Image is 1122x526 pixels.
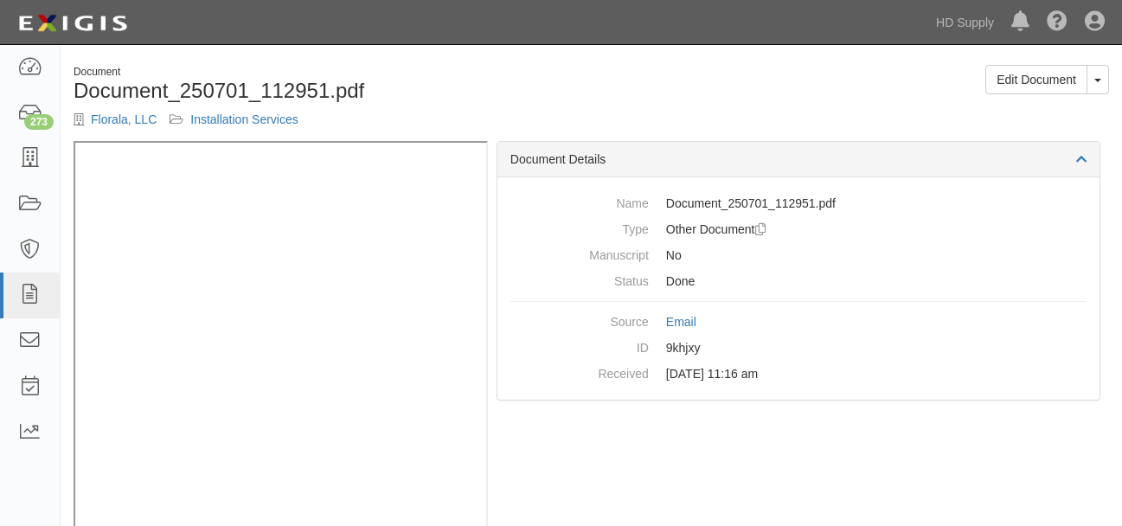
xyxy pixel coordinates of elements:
[927,5,1003,40] a: HD Supply
[510,216,1087,242] dd: Other Document
[510,361,649,382] dt: Received
[1047,12,1068,33] i: Help Center - Complianz
[510,309,649,330] dt: Source
[666,315,696,329] a: Email
[510,335,1087,361] dd: 9khjxy
[91,112,157,126] a: Florala, LLC
[510,361,1087,387] dd: [DATE] 11:16 am
[985,65,1087,94] a: Edit Document
[510,268,649,290] dt: Status
[510,242,649,264] dt: Manuscript
[510,216,649,238] dt: Type
[24,114,54,130] div: 273
[74,65,579,80] div: Document
[74,80,579,102] h1: Document_250701_112951.pdf
[13,8,132,39] img: logo-5460c22ac91f19d4615b14bd174203de0afe785f0fc80cf4dbbc73dc1793850b.png
[190,112,298,126] a: Installation Services
[510,190,1087,216] dd: Document_250701_112951.pdf
[510,268,1087,294] dd: Done
[510,242,1087,268] dd: No
[510,190,649,212] dt: Name
[497,142,1100,177] div: Document Details
[510,335,649,356] dt: ID
[755,224,766,236] i: Duplicate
